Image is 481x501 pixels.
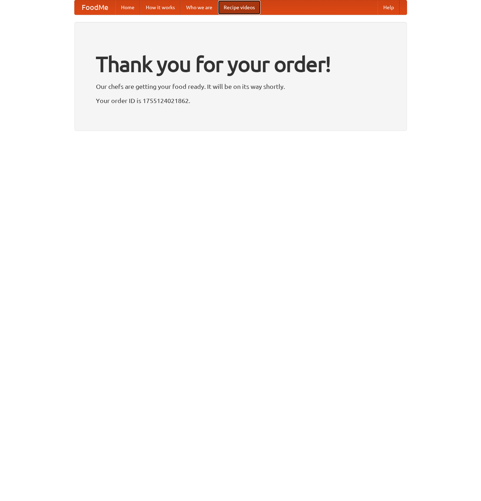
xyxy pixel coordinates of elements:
[140,0,181,15] a: How it works
[96,47,385,81] h1: Thank you for your order!
[181,0,218,15] a: Who we are
[96,81,385,92] p: Our chefs are getting your food ready. It will be on its way shortly.
[75,0,115,15] a: FoodMe
[96,95,385,106] p: Your order ID is 1755124021862.
[378,0,400,15] a: Help
[115,0,140,15] a: Home
[218,0,260,15] a: Recipe videos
